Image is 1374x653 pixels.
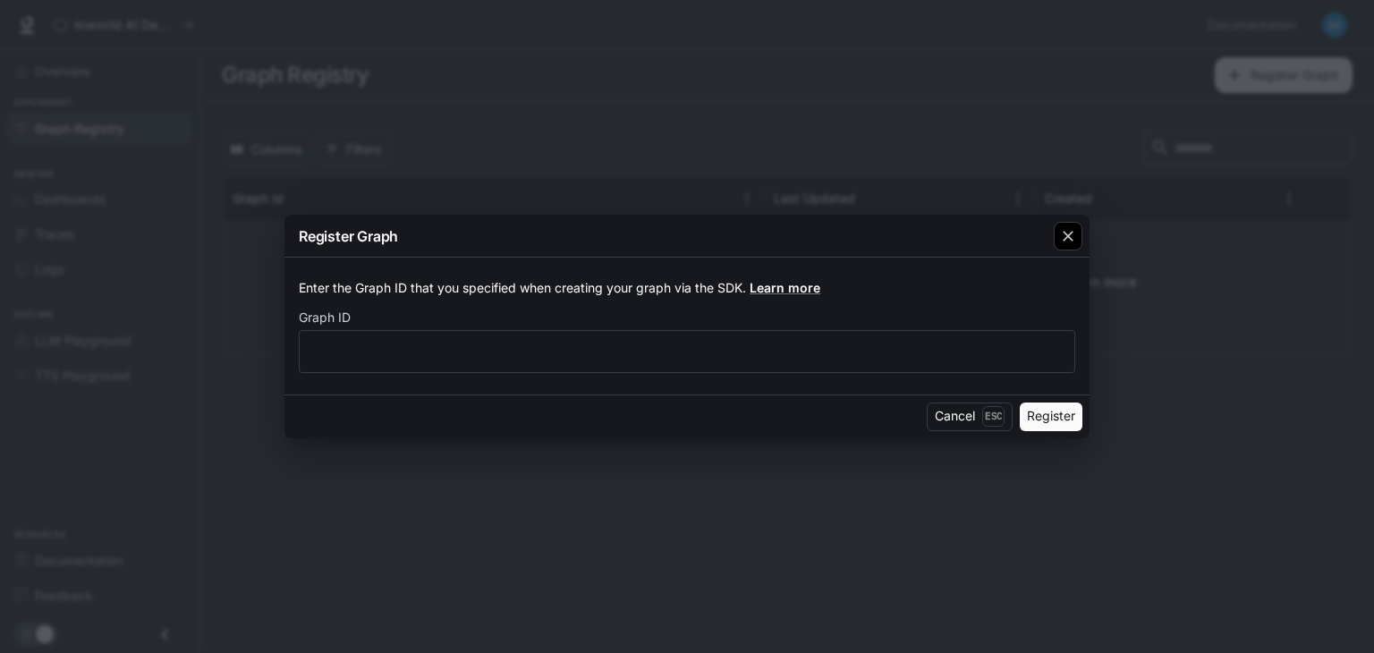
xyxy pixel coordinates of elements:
p: Enter the Graph ID that you specified when creating your graph via the SDK. [299,279,1075,297]
a: Learn more [750,280,820,295]
p: Register Graph [299,225,398,247]
button: CancelEsc [927,403,1013,431]
button: Register [1020,403,1082,431]
p: Esc [982,406,1005,426]
p: Graph ID [299,311,351,324]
